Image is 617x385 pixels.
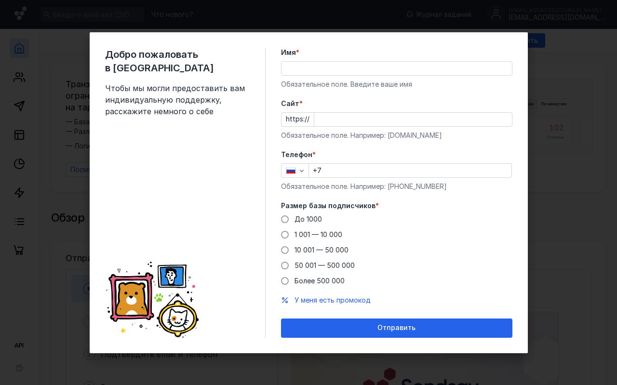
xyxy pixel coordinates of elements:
[281,99,299,108] span: Cайт
[281,150,312,159] span: Телефон
[281,319,512,338] button: Отправить
[281,182,512,191] div: Обязательное поле. Например: [PHONE_NUMBER]
[295,215,322,223] span: До 1000
[281,131,512,140] div: Обязательное поле. Например: [DOMAIN_NAME]
[105,82,250,117] span: Чтобы мы могли предоставить вам индивидуальную поддержку, расскажите немного о себе
[281,48,296,57] span: Имя
[295,295,371,305] button: У меня есть промокод
[295,246,349,254] span: 10 001 — 50 000
[281,80,512,89] div: Обязательное поле. Введите ваше имя
[295,230,342,239] span: 1 001 — 10 000
[105,48,250,75] span: Добро пожаловать в [GEOGRAPHIC_DATA]
[281,201,376,211] span: Размер базы подписчиков
[377,324,416,332] span: Отправить
[295,261,355,269] span: 50 001 — 500 000
[295,296,371,304] span: У меня есть промокод
[295,277,345,285] span: Более 500 000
